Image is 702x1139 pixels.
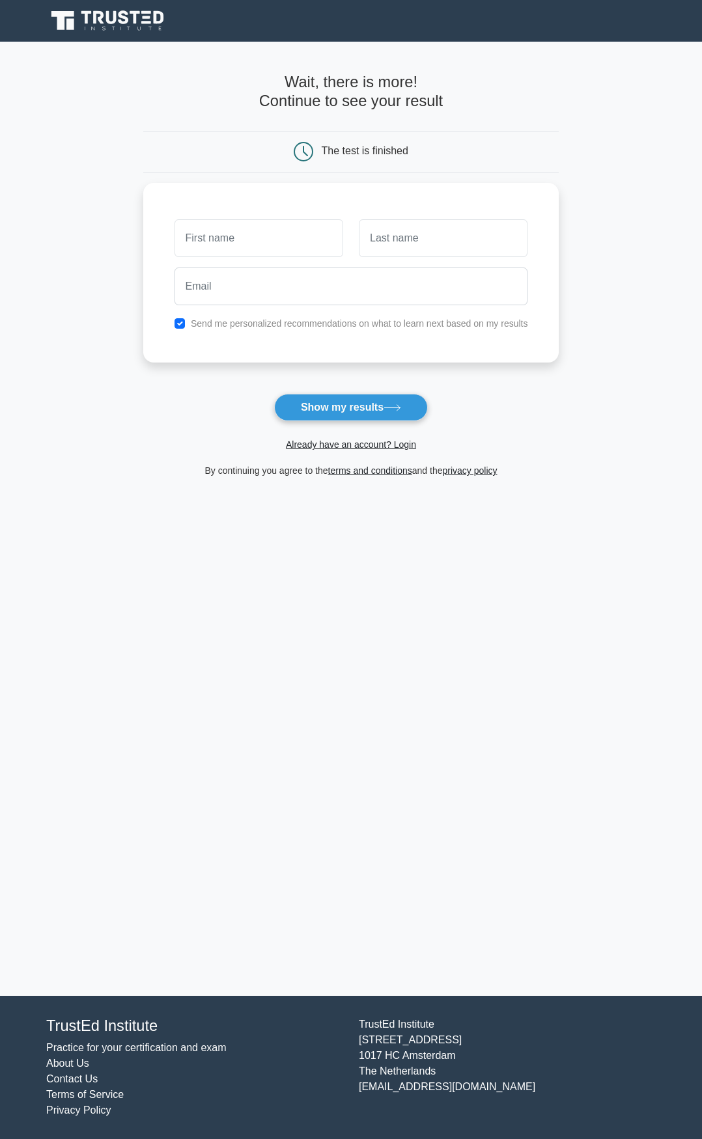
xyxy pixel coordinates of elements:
[46,1017,343,1035] h4: TrustEd Institute
[46,1105,111,1116] a: Privacy Policy
[322,145,408,156] div: The test is finished
[143,73,559,110] h4: Wait, there is more! Continue to see your result
[443,465,498,476] a: privacy policy
[46,1058,89,1069] a: About Us
[359,219,527,257] input: Last name
[351,1017,664,1118] div: TrustEd Institute [STREET_ADDRESS] 1017 HC Amsterdam The Netherlands [EMAIL_ADDRESS][DOMAIN_NAME]
[135,463,567,478] div: By continuing you agree to the and the
[175,268,528,305] input: Email
[46,1089,124,1100] a: Terms of Service
[328,465,412,476] a: terms and conditions
[286,439,416,450] a: Already have an account? Login
[175,219,343,257] input: First name
[46,1042,227,1053] a: Practice for your certification and exam
[46,1073,98,1084] a: Contact Us
[274,394,428,421] button: Show my results
[191,318,528,329] label: Send me personalized recommendations on what to learn next based on my results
